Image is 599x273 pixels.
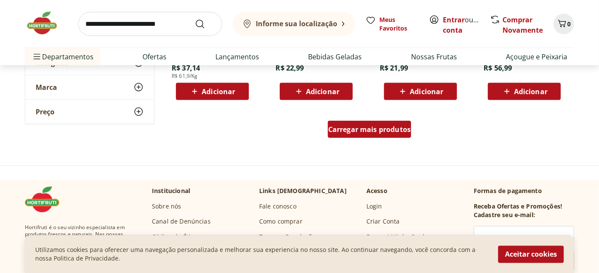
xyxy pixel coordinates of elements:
[474,211,535,219] h3: Cadastre seu e-mail:
[280,83,353,100] button: Adicionar
[443,15,465,25] a: Entrar
[25,100,154,124] button: Preço
[152,187,190,195] p: Institucional
[32,46,42,67] button: Menu
[142,52,166,62] a: Ofertas
[309,52,362,62] a: Bebidas Geladas
[176,83,249,100] button: Adicionar
[25,75,154,99] button: Marca
[554,14,574,34] button: Carrinho
[202,88,235,95] span: Adicionar
[380,63,408,73] span: R$ 21,99
[366,218,400,226] a: Criar Conta
[498,245,564,263] button: Aceitar cookies
[256,19,337,28] b: Informe sua localização
[488,83,561,100] button: Adicionar
[567,20,571,28] span: 0
[36,107,54,116] span: Preço
[366,233,430,242] a: Esqueci Minha Senha
[484,63,512,73] span: R$ 56,99
[379,15,419,33] span: Meus Favoritos
[78,12,222,36] input: search
[474,187,574,195] p: Formas de pagamento
[502,15,543,35] a: Comprar Novamente
[366,202,382,211] a: Login
[443,15,481,35] span: ou
[411,52,457,62] a: Nossas Frutas
[259,233,319,242] a: Trocas e Devoluções
[233,12,355,36] button: Informe sua localização
[172,63,200,73] span: R$ 37,14
[306,88,339,95] span: Adicionar
[152,202,181,211] a: Sobre nós
[215,52,259,62] a: Lançamentos
[259,202,296,211] a: Fale conosco
[506,52,567,62] a: Açougue e Peixaria
[328,121,411,141] a: Carregar mais produtos
[36,83,57,92] span: Marca
[32,46,94,67] span: Departamentos
[514,88,548,95] span: Adicionar
[195,19,215,29] button: Submit Search
[259,218,303,226] a: Como comprar
[410,88,443,95] span: Adicionar
[152,233,197,242] a: Código de Ética
[366,15,419,33] a: Meus Favoritos
[25,187,68,212] img: Hortifruti
[275,63,304,73] span: R$ 22,99
[474,202,562,211] h3: Receba Ofertas e Promoções!
[25,224,138,273] span: Hortifruti é o seu vizinho especialista em produtos frescos e naturais. Nas nossas plataformas de...
[25,10,68,36] img: Hortifruti
[152,218,211,226] a: Canal de Denúncias
[328,126,411,133] span: Carregar mais produtos
[443,15,490,35] a: Criar conta
[35,245,488,263] p: Utilizamos cookies para oferecer uma navegação personalizada e melhorar sua experiencia no nosso ...
[172,73,198,80] span: R$ 61,9/Kg
[366,187,387,195] p: Acesso
[384,83,457,100] button: Adicionar
[259,187,347,195] p: Links [DEMOGRAPHIC_DATA]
